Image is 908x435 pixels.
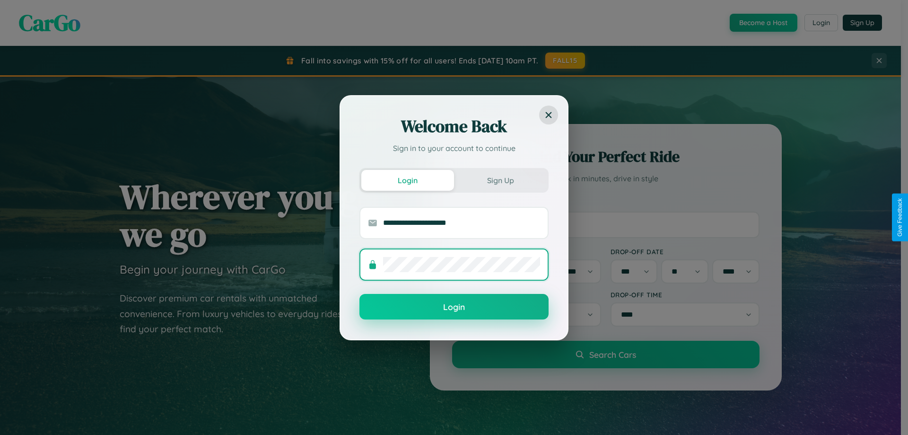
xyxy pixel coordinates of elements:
button: Login [361,170,454,191]
button: Sign Up [454,170,547,191]
h2: Welcome Back [359,115,549,138]
p: Sign in to your account to continue [359,142,549,154]
div: Give Feedback [897,198,903,237]
button: Login [359,294,549,320]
